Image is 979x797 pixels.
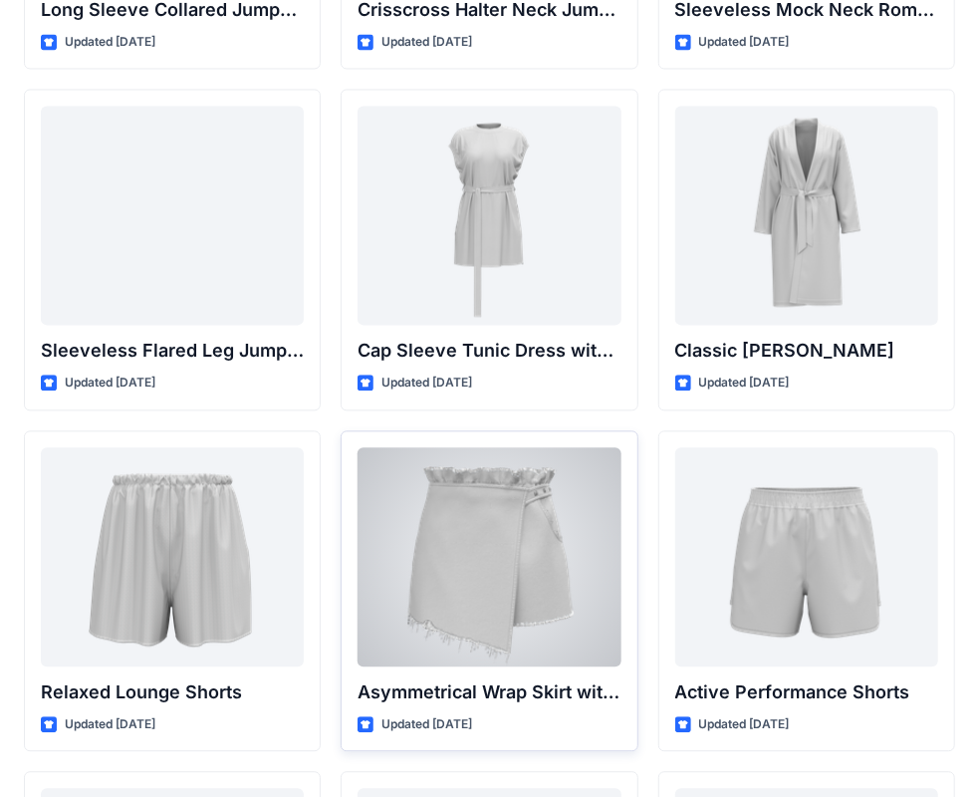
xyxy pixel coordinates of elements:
[381,373,472,394] p: Updated [DATE]
[65,714,155,735] p: Updated [DATE]
[675,106,938,325] a: Classic Terry Robe
[699,373,790,394] p: Updated [DATE]
[699,32,790,53] p: Updated [DATE]
[699,714,790,735] p: Updated [DATE]
[65,32,155,53] p: Updated [DATE]
[358,678,620,706] p: Asymmetrical Wrap Skirt with Ruffle Waist
[41,678,304,706] p: Relaxed Lounge Shorts
[358,337,620,365] p: Cap Sleeve Tunic Dress with Belt
[358,106,620,325] a: Cap Sleeve Tunic Dress with Belt
[675,337,938,365] p: Classic [PERSON_NAME]
[41,106,304,325] a: Sleeveless Flared Leg Jumpsuit
[358,447,620,666] a: Asymmetrical Wrap Skirt with Ruffle Waist
[65,373,155,394] p: Updated [DATE]
[675,678,938,706] p: Active Performance Shorts
[381,32,472,53] p: Updated [DATE]
[381,714,472,735] p: Updated [DATE]
[41,337,304,365] p: Sleeveless Flared Leg Jumpsuit
[41,447,304,666] a: Relaxed Lounge Shorts
[675,447,938,666] a: Active Performance Shorts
